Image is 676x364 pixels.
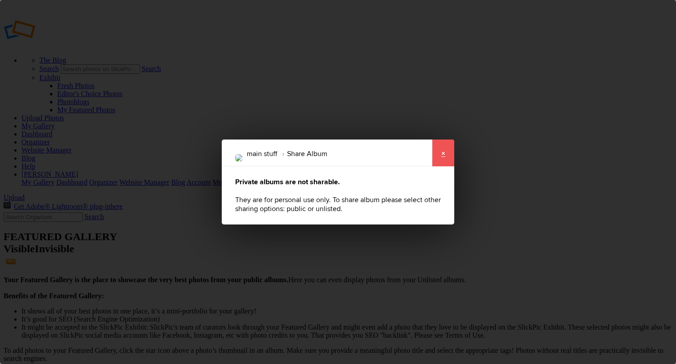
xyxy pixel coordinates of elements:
div: They are for personal use only. To share album please select other sharing options: public or unl... [222,166,454,224]
li: Share Album [277,146,327,161]
li: main stuff [247,146,277,161]
a: × [432,140,454,166]
b: Private albums are not sharable. [235,178,340,186]
img: 202412041711135358-Pano-print.png [235,154,242,161]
